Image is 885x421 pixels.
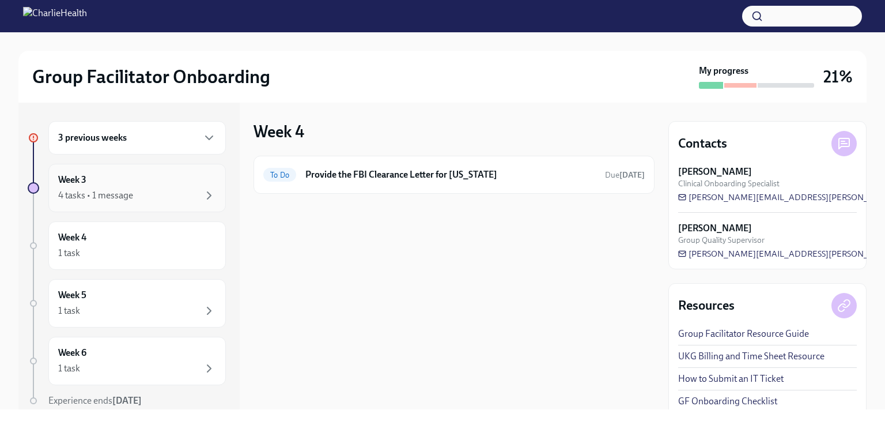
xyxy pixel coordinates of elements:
[823,66,853,87] h3: 21%
[254,121,304,142] h3: Week 4
[58,362,80,375] div: 1 task
[678,235,765,246] span: Group Quality Supervisor
[678,166,752,178] strong: [PERSON_NAME]
[605,170,645,181] span: September 30th, 2025 09:00
[678,328,809,340] a: Group Facilitator Resource Guide
[48,395,142,406] span: Experience ends
[28,279,226,328] a: Week 51 task
[58,131,127,144] h6: 3 previous weeks
[32,65,270,88] h2: Group Facilitator Onboarding
[28,221,226,270] a: Week 41 task
[619,170,645,180] strong: [DATE]
[678,373,784,385] a: How to Submit an IT Ticket
[58,174,86,186] h6: Week 3
[28,337,226,385] a: Week 61 task
[305,168,596,181] h6: Provide the FBI Clearance Letter for [US_STATE]
[112,395,142,406] strong: [DATE]
[28,164,226,212] a: Week 34 tasks • 1 message
[58,347,86,359] h6: Week 6
[263,171,296,179] span: To Do
[678,178,780,189] span: Clinical Onboarding Specialist
[23,7,87,25] img: CharlieHealth
[605,170,645,180] span: Due
[58,289,86,302] h6: Week 5
[678,350,825,363] a: UKG Billing and Time Sheet Resource
[678,297,735,314] h4: Resources
[263,166,645,184] a: To DoProvide the FBI Clearance Letter for [US_STATE]Due[DATE]
[58,231,86,244] h6: Week 4
[678,222,752,235] strong: [PERSON_NAME]
[58,305,80,317] div: 1 task
[678,395,777,408] a: GF Onboarding Checklist
[58,247,80,260] div: 1 task
[678,135,727,152] h4: Contacts
[699,65,748,77] strong: My progress
[48,121,226,155] div: 3 previous weeks
[58,189,133,202] div: 4 tasks • 1 message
